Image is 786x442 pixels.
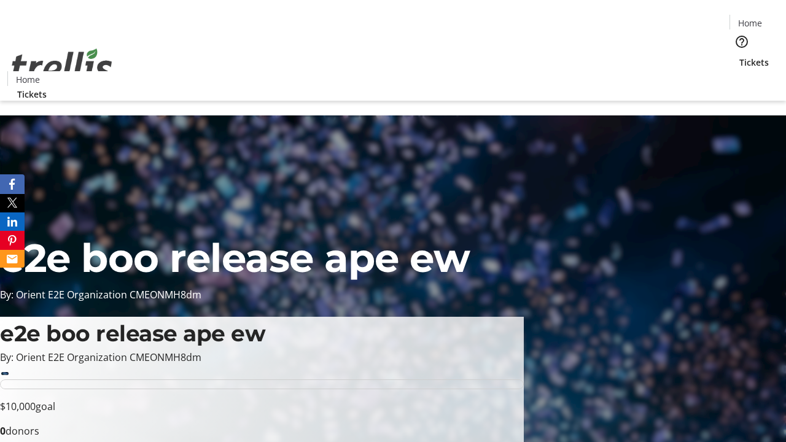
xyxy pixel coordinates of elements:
[738,17,762,29] span: Home
[730,17,769,29] a: Home
[8,73,47,86] a: Home
[730,56,779,69] a: Tickets
[17,88,47,101] span: Tickets
[16,73,40,86] span: Home
[730,29,754,54] button: Help
[739,56,769,69] span: Tickets
[7,35,117,96] img: Orient E2E Organization CMEONMH8dm's Logo
[7,88,56,101] a: Tickets
[730,69,754,93] button: Cart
